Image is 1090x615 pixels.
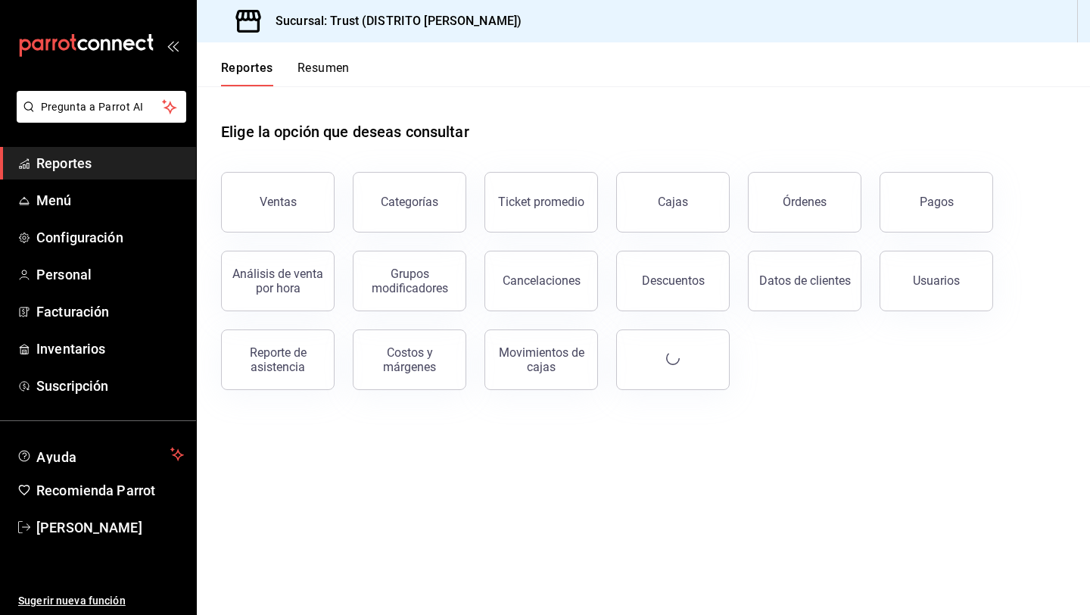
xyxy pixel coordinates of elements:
[11,110,186,126] a: Pregunta a Parrot AI
[221,120,469,143] h1: Elige la opción que deseas consultar
[36,264,184,285] span: Personal
[642,273,705,288] div: Descuentos
[36,376,184,396] span: Suscripción
[381,195,438,209] div: Categorías
[36,480,184,501] span: Recomienda Parrot
[221,329,335,390] button: Reporte de asistencia
[353,251,466,311] button: Grupos modificadores
[167,39,179,52] button: open_drawer_menu
[913,273,960,288] div: Usuarios
[221,172,335,233] button: Ventas
[36,339,184,359] span: Inventarios
[36,190,184,211] span: Menú
[221,251,335,311] button: Análisis de venta por hora
[36,153,184,173] span: Reportes
[17,91,186,123] button: Pregunta a Parrot AI
[221,61,350,86] div: navigation tabs
[880,251,993,311] button: Usuarios
[36,445,164,464] span: Ayuda
[880,172,993,233] button: Pagos
[353,172,466,233] button: Categorías
[494,345,588,374] div: Movimientos de cajas
[36,227,184,248] span: Configuración
[658,195,688,209] div: Cajas
[484,172,598,233] button: Ticket promedio
[484,329,598,390] button: Movimientos de cajas
[783,195,827,209] div: Órdenes
[353,329,466,390] button: Costos y márgenes
[498,195,584,209] div: Ticket promedio
[920,195,954,209] div: Pagos
[41,99,163,115] span: Pregunta a Parrot AI
[18,593,184,609] span: Sugerir nueva función
[748,172,861,233] button: Órdenes
[503,273,581,288] div: Cancelaciones
[616,172,730,233] button: Cajas
[221,61,273,86] button: Reportes
[231,267,325,295] div: Análisis de venta por hora
[759,273,851,288] div: Datos de clientes
[363,345,456,374] div: Costos y márgenes
[616,251,730,311] button: Descuentos
[484,251,598,311] button: Cancelaciones
[297,61,350,86] button: Resumen
[260,195,297,209] div: Ventas
[263,12,522,30] h3: Sucursal: Trust (DISTRITO [PERSON_NAME])
[748,251,861,311] button: Datos de clientes
[363,267,456,295] div: Grupos modificadores
[231,345,325,374] div: Reporte de asistencia
[36,517,184,538] span: [PERSON_NAME]
[36,301,184,322] span: Facturación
